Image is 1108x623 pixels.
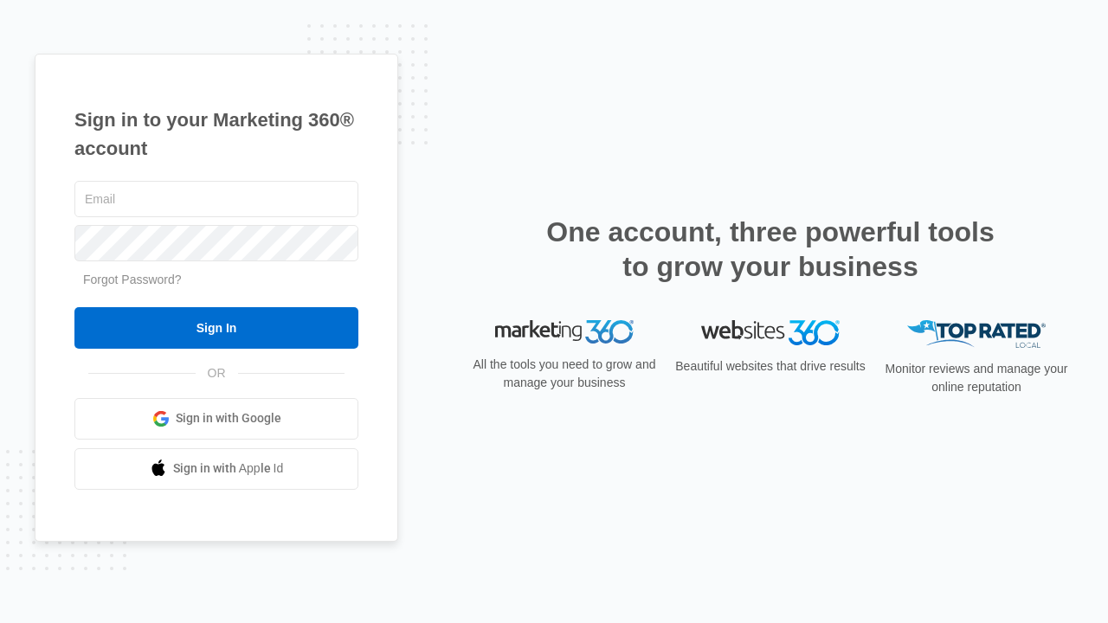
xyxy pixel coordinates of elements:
[907,320,1046,349] img: Top Rated Local
[467,356,661,392] p: All the tools you need to grow and manage your business
[74,307,358,349] input: Sign In
[74,106,358,163] h1: Sign in to your Marketing 360® account
[173,459,284,478] span: Sign in with Apple Id
[495,320,634,344] img: Marketing 360
[74,181,358,217] input: Email
[701,320,840,345] img: Websites 360
[176,409,281,427] span: Sign in with Google
[83,273,182,286] a: Forgot Password?
[673,357,867,376] p: Beautiful websites that drive results
[74,398,358,440] a: Sign in with Google
[541,215,1000,284] h2: One account, three powerful tools to grow your business
[196,364,238,382] span: OR
[74,448,358,490] a: Sign in with Apple Id
[879,360,1073,396] p: Monitor reviews and manage your online reputation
